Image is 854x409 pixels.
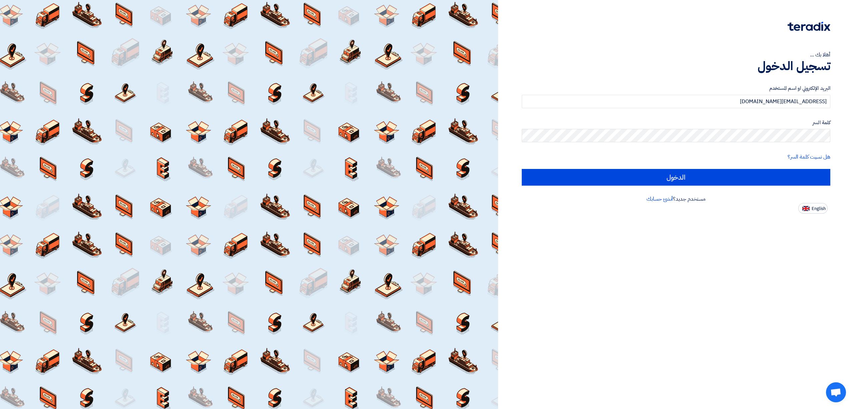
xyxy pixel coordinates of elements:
[522,84,830,92] label: البريد الإلكتروني او اسم المستخدم
[788,153,830,161] a: هل نسيت كلمة السر؟
[522,95,830,108] input: أدخل بريد العمل الإلكتروني او اسم المستخدم الخاص بك ...
[788,22,830,31] img: Teradix logo
[522,169,830,186] input: الدخول
[812,206,826,211] span: English
[826,382,846,402] a: Open chat
[647,195,673,203] a: أنشئ حسابك
[522,119,830,127] label: كلمة السر
[522,195,830,203] div: مستخدم جديد؟
[522,51,830,59] div: أهلا بك ...
[522,59,830,73] h1: تسجيل الدخول
[802,206,810,211] img: en-US.png
[798,203,828,214] button: English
